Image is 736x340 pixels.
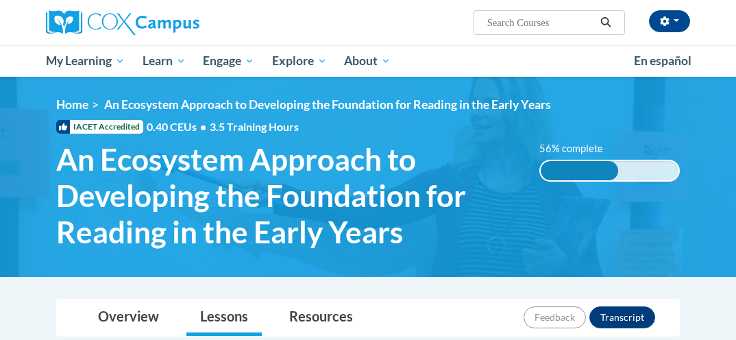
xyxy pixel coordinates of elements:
[46,10,199,35] img: Cox Campus
[134,45,195,77] a: Learn
[589,306,655,328] button: Transcript
[634,53,691,68] span: En español
[56,97,88,112] a: Home
[46,53,125,69] span: My Learning
[263,45,336,77] a: Explore
[272,53,327,69] span: Explore
[596,14,616,31] button: Search
[336,45,400,77] a: About
[143,53,186,69] span: Learn
[37,45,134,77] a: My Learning
[203,53,254,69] span: Engage
[539,141,618,156] label: 56% complete
[56,141,519,250] span: An Ecosystem Approach to Developing the Foundation for Reading in the Early Years
[524,306,586,328] button: Feedback
[541,161,618,180] div: 56% complete
[147,119,210,134] span: 0.40 CEUs
[186,300,262,336] a: Lessons
[275,300,367,336] a: Resources
[36,45,700,77] div: Main menu
[200,120,206,133] span: •
[210,120,299,133] span: 3.5 Training Hours
[56,120,143,134] span: IACET Accredited
[104,97,551,112] span: An Ecosystem Approach to Developing the Foundation for Reading in the Early Years
[194,45,263,77] a: Engage
[46,10,247,35] a: Cox Campus
[625,47,700,75] a: En español
[649,10,690,32] button: Account Settings
[84,300,173,336] a: Overview
[344,53,391,69] span: About
[486,14,596,31] input: Search Courses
